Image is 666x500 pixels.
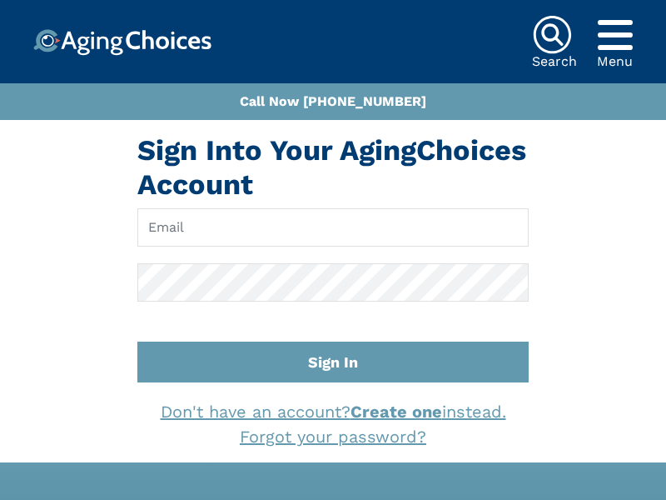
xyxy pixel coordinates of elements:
div: Menu [597,55,633,68]
img: Choice! [33,29,211,56]
a: Forgot your password? [240,427,426,447]
div: Popover trigger [597,15,633,55]
button: Sign In [137,342,529,382]
input: Email [137,208,529,247]
input: Password [137,263,529,302]
a: Call Now [PHONE_NUMBER] [240,93,426,109]
img: search-icon.svg [532,15,572,55]
strong: Create one [350,402,442,422]
a: Don't have an account?Create oneinstead. [161,402,506,422]
div: Search [532,55,577,68]
h1: Sign Into Your AgingChoices Account [137,133,529,202]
